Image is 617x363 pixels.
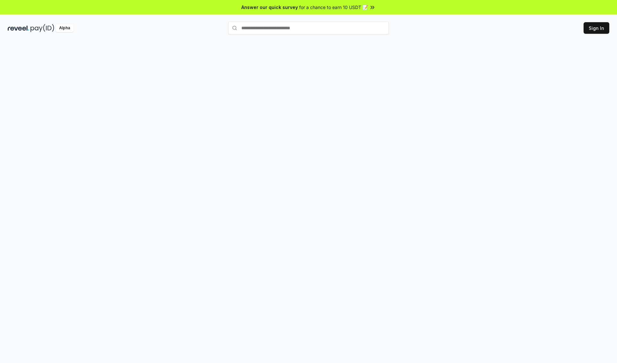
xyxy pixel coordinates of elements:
img: reveel_dark [8,24,29,32]
div: Alpha [56,24,74,32]
span: for a chance to earn 10 USDT 📝 [299,4,368,11]
img: pay_id [31,24,54,32]
button: Sign In [584,22,609,34]
span: Answer our quick survey [241,4,298,11]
